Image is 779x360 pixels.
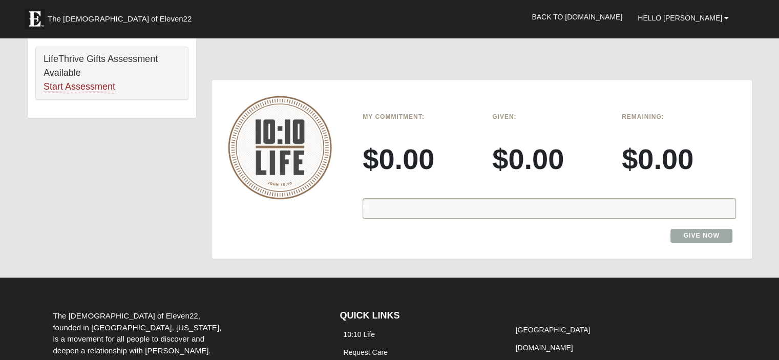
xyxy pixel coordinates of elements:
a: Hello [PERSON_NAME] [630,5,736,31]
a: Back to [DOMAIN_NAME] [524,4,630,30]
span: Hello [PERSON_NAME] [638,14,722,22]
h6: Given: [492,113,606,120]
a: The [DEMOGRAPHIC_DATA] of Eleven22 [19,4,224,29]
img: Eleven22 logo [25,9,45,29]
h3: $0.00 [363,142,477,176]
div: LifeThrive Gifts Assessment Available [36,47,188,99]
h6: My Commitment: [363,113,477,120]
a: 10:10 Life [343,330,375,338]
a: [GEOGRAPHIC_DATA] [516,326,591,334]
h3: $0.00 [622,142,736,176]
h4: QUICK LINKS [340,310,496,322]
a: [DOMAIN_NAME] [516,344,573,352]
h6: Remaining: [622,113,736,120]
a: Give Now [670,229,732,243]
h3: $0.00 [492,142,606,176]
span: The [DEMOGRAPHIC_DATA] of Eleven22 [48,14,192,24]
a: Request Care [343,348,387,356]
img: 10-10-Life-logo-round-no-scripture.png [228,96,332,199]
a: Start Assessment [44,81,115,92]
